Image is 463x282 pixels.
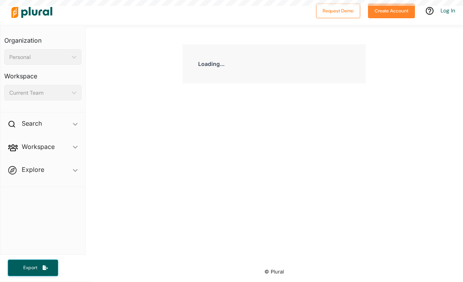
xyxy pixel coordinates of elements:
[18,265,43,271] span: Export
[316,3,360,18] button: Request Demo
[264,269,284,275] small: © Plural
[4,29,81,46] h3: Organization
[441,7,455,14] a: Log In
[4,65,81,82] h3: Workspace
[316,6,360,14] a: Request Demo
[368,6,415,14] a: Create Account
[8,260,58,276] button: Export
[9,53,69,61] div: Personal
[368,3,415,18] button: Create Account
[9,89,69,97] div: Current Team
[183,44,366,83] div: Loading...
[22,119,42,128] h2: Search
